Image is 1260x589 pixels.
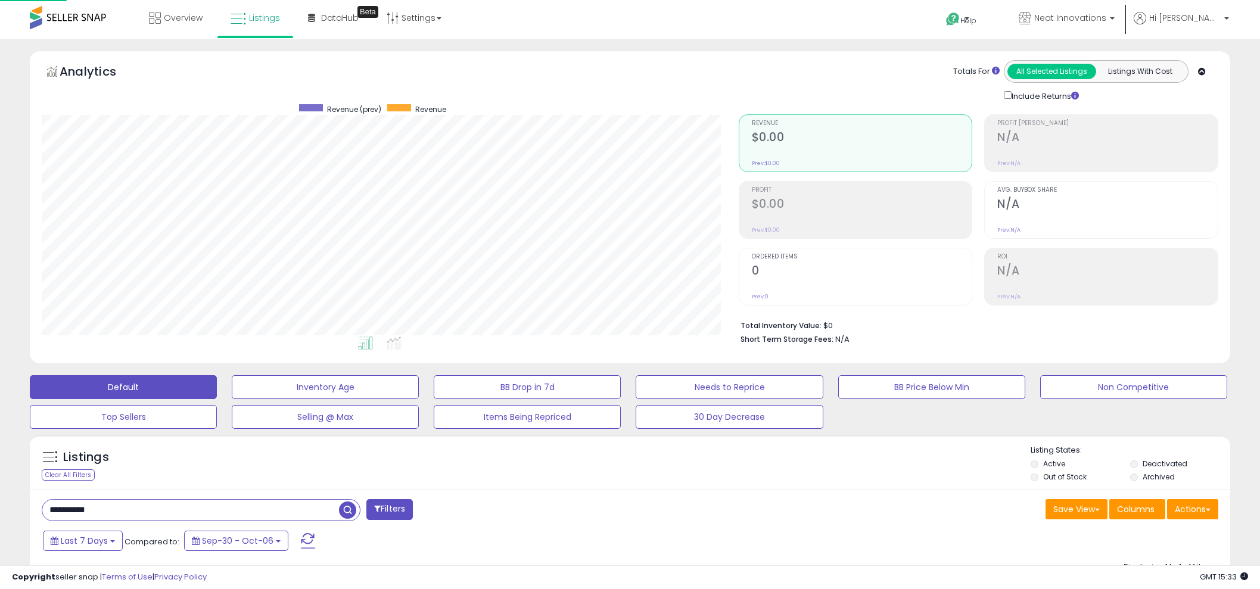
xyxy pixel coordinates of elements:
[752,160,780,167] small: Prev: $0.00
[1043,472,1087,482] label: Out of Stock
[434,405,621,429] button: Items Being Repriced
[434,375,621,399] button: BB Drop in 7d
[945,12,960,27] i: Get Help
[1149,12,1221,24] span: Hi [PERSON_NAME]
[741,317,1209,332] li: $0
[752,130,972,147] h2: $0.00
[366,499,413,520] button: Filters
[752,226,780,233] small: Prev: $0.00
[12,572,207,583] div: seller snap | |
[249,12,280,24] span: Listings
[154,571,207,582] a: Privacy Policy
[1117,503,1155,515] span: Columns
[42,469,95,481] div: Clear All Filters
[752,254,972,260] span: Ordered Items
[184,531,288,551] button: Sep-30 - Oct-06
[1046,499,1107,519] button: Save View
[12,571,55,582] strong: Copyright
[752,120,972,127] span: Revenue
[232,405,419,429] button: Selling @ Max
[741,334,833,344] b: Short Term Storage Fees:
[997,254,1218,260] span: ROI
[30,405,217,429] button: Top Sellers
[1031,445,1230,456] p: Listing States:
[321,12,359,24] span: DataHub
[636,405,823,429] button: 30 Day Decrease
[997,226,1021,233] small: Prev: N/A
[1043,459,1065,469] label: Active
[63,449,109,466] h5: Listings
[1167,499,1218,519] button: Actions
[752,197,972,213] h2: $0.00
[838,375,1025,399] button: BB Price Below Min
[30,375,217,399] button: Default
[102,571,153,582] a: Terms of Use
[953,66,1000,77] div: Totals For
[741,320,822,331] b: Total Inventory Value:
[997,197,1218,213] h2: N/A
[997,264,1218,280] h2: N/A
[1124,562,1218,573] div: Displaying 1 to 1 of 1 items
[1143,459,1187,469] label: Deactivated
[752,264,972,280] h2: 0
[997,160,1021,167] small: Prev: N/A
[60,63,139,83] h5: Analytics
[1034,12,1106,24] span: Neat Innovations
[1096,64,1184,79] button: Listings With Cost
[43,531,123,551] button: Last 7 Days
[752,293,769,300] small: Prev: 0
[164,12,203,24] span: Overview
[357,6,378,18] div: Tooltip anchor
[1143,472,1175,482] label: Archived
[125,536,179,547] span: Compared to:
[202,535,273,547] span: Sep-30 - Oct-06
[1109,499,1165,519] button: Columns
[997,130,1218,147] h2: N/A
[415,104,446,114] span: Revenue
[995,89,1093,102] div: Include Returns
[997,120,1218,127] span: Profit [PERSON_NAME]
[835,334,850,345] span: N/A
[636,375,823,399] button: Needs to Reprice
[232,375,419,399] button: Inventory Age
[327,104,381,114] span: Revenue (prev)
[1200,571,1248,582] span: 2025-10-14 15:33 GMT
[61,535,108,547] span: Last 7 Days
[752,187,972,194] span: Profit
[1040,375,1227,399] button: Non Competitive
[997,187,1218,194] span: Avg. Buybox Share
[997,293,1021,300] small: Prev: N/A
[937,3,1000,39] a: Help
[1007,64,1096,79] button: All Selected Listings
[1134,12,1229,39] a: Hi [PERSON_NAME]
[960,15,976,26] span: Help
